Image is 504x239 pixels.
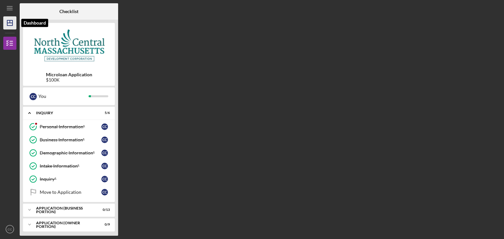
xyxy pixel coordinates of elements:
[36,221,94,229] div: APPLICATION (OWNER PORTION)
[40,124,101,129] div: Personal Information*
[46,72,92,77] b: Microloan Application
[101,150,108,156] div: C C
[40,150,101,156] div: Demographic Information*
[40,176,101,182] div: Inquiry*
[101,123,108,130] div: C C
[98,208,110,212] div: 0 / 13
[8,228,12,231] text: CC
[101,176,108,182] div: C C
[98,223,110,227] div: 0 / 9
[40,137,101,142] div: Business Information*
[101,163,108,169] div: C C
[46,77,92,83] div: $100K
[3,223,16,236] button: CC
[59,9,78,14] b: Checklist
[26,173,112,186] a: Inquiry*CC
[36,206,94,214] div: APPLICATION (BUSINESS PORTION)
[101,189,108,195] div: C C
[26,133,112,146] a: Business Information*CC
[26,120,112,133] a: Personal Information*CC
[98,111,110,115] div: 5 / 6
[30,93,37,100] div: C C
[36,111,94,115] div: INQUIRY
[40,190,101,195] div: Move to Application
[26,159,112,173] a: Intake Information*CC
[23,26,115,65] img: Product logo
[38,91,89,102] div: You
[26,146,112,159] a: Demographic Information*CC
[101,137,108,143] div: C C
[26,186,112,199] a: Move to ApplicationCC
[40,163,101,169] div: Intake Information*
